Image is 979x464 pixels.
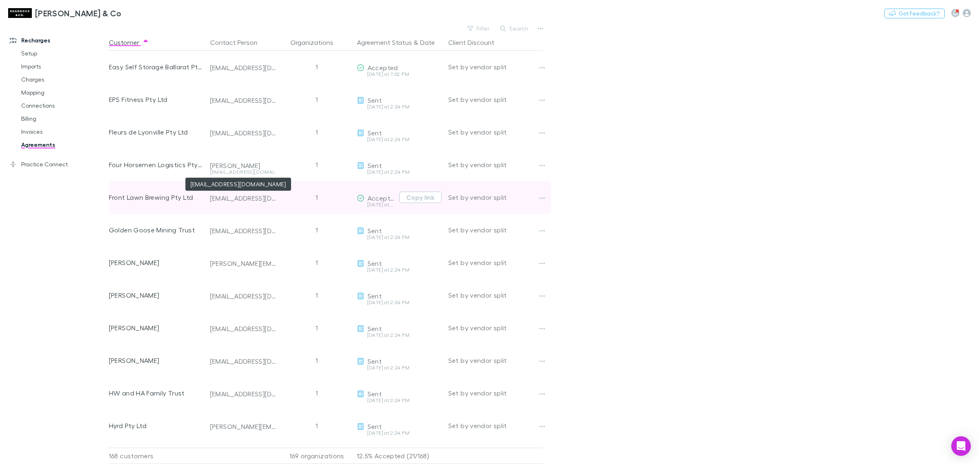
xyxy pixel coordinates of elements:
[357,398,442,403] div: [DATE] at 2:24 PM
[463,24,494,33] button: Filter
[280,51,354,83] div: 1
[109,148,204,181] div: Four Horsemen Logistics Pty Ltd
[290,34,343,51] button: Organizations
[368,227,382,234] span: Sent
[357,72,442,77] div: [DATE] at 7:02 PM
[13,99,115,112] a: Connections
[368,194,398,202] span: Accepted
[280,312,354,344] div: 1
[280,448,354,464] div: 169 organizations
[368,129,382,137] span: Sent
[368,161,382,169] span: Sent
[109,51,204,83] div: Easy Self Storage Ballarat Pty Ltd
[2,34,115,47] a: Recharges
[884,9,945,18] button: Got Feedback?
[35,8,122,18] h3: [PERSON_NAME] & Co
[357,431,442,435] div: [DATE] at 2:24 PM
[448,116,543,148] div: Set by vendor split
[109,344,204,377] div: [PERSON_NAME]
[357,170,442,175] div: [DATE] at 2:24 PM
[448,83,543,116] div: Set by vendor split
[280,377,354,409] div: 1
[357,267,442,272] div: [DATE] at 2:24 PM
[210,64,277,72] div: [EMAIL_ADDRESS][DOMAIN_NAME]
[399,192,442,203] button: Copy link
[496,24,533,33] button: Search
[210,357,277,365] div: [EMAIL_ADDRESS][DOMAIN_NAME]
[357,448,442,464] p: 12.5% Accepted (21/168)
[210,129,277,137] div: [EMAIL_ADDRESS][DOMAIN_NAME]
[368,390,382,398] span: Sent
[109,448,207,464] div: 168 customers
[368,259,382,267] span: Sent
[357,300,442,305] div: [DATE] at 2:24 PM
[280,181,354,214] div: 1
[357,365,442,370] div: [DATE] at 2:24 PM
[8,8,32,18] img: Shaddock & Co's Logo
[368,422,382,430] span: Sent
[210,227,277,235] div: [EMAIL_ADDRESS][DOMAIN_NAME]
[280,344,354,377] div: 1
[357,333,442,338] div: [DATE] at 2:24 PM
[13,73,115,86] a: Charges
[951,436,971,456] div: Open Intercom Messenger
[280,83,354,116] div: 1
[280,214,354,246] div: 1
[13,86,115,99] a: Mapping
[448,148,543,181] div: Set by vendor split
[280,279,354,312] div: 1
[448,409,543,442] div: Set by vendor split
[109,34,149,51] button: Customer
[448,279,543,312] div: Set by vendor split
[448,344,543,377] div: Set by vendor split
[357,137,442,142] div: [DATE] at 2:24 PM
[448,214,543,246] div: Set by vendor split
[368,357,382,365] span: Sent
[280,409,354,442] div: 1
[210,194,277,202] div: [EMAIL_ADDRESS][DOMAIN_NAME]
[109,279,204,312] div: [PERSON_NAME]
[368,325,382,332] span: Sent
[448,51,543,83] div: Set by vendor split
[13,112,115,125] a: Billing
[13,60,115,73] a: Imports
[448,377,543,409] div: Set by vendor split
[368,292,382,300] span: Sent
[357,34,442,51] div: &
[280,116,354,148] div: 1
[448,34,504,51] button: Client Discount
[448,246,543,279] div: Set by vendor split
[210,161,277,170] div: [PERSON_NAME]
[109,409,204,442] div: Hyrd Pty Ltd
[109,214,204,246] div: Golden Goose Mining Trust
[210,170,277,175] div: [EMAIL_ADDRESS][DOMAIN_NAME]
[3,3,126,23] a: [PERSON_NAME] & Co
[2,158,115,171] a: Practice Connect
[210,390,277,398] div: [EMAIL_ADDRESS][DOMAIN_NAME]
[109,116,204,148] div: Fleurs de Lyonville Pty Ltd
[420,34,435,51] button: Date
[210,422,277,431] div: [PERSON_NAME][EMAIL_ADDRESS][DOMAIN_NAME]
[109,83,204,116] div: EPS Fitness Pty Ltd
[210,259,277,267] div: [PERSON_NAME][EMAIL_ADDRESS][DOMAIN_NAME]
[280,148,354,181] div: 1
[357,104,442,109] div: [DATE] at 2:24 PM
[357,235,442,240] div: [DATE] at 2:24 PM
[280,246,354,279] div: 1
[109,181,204,214] div: Front Lawn Brewing Pty Ltd
[13,47,115,60] a: Setup
[210,34,267,51] button: Contact Person
[357,34,412,51] button: Agreement Status
[13,138,115,151] a: Agreements
[448,181,543,214] div: Set by vendor split
[357,202,396,207] div: [DATE] at 6:13 AM
[109,377,204,409] div: HW and HA Family Trust
[210,325,277,333] div: [EMAIL_ADDRESS][DOMAIN_NAME]
[448,312,543,344] div: Set by vendor split
[210,96,277,104] div: [EMAIL_ADDRESS][DOMAIN_NAME]
[109,312,204,344] div: [PERSON_NAME]
[13,125,115,138] a: Invoices
[109,246,204,279] div: [PERSON_NAME]
[368,64,398,71] span: Accepted
[368,96,382,104] span: Sent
